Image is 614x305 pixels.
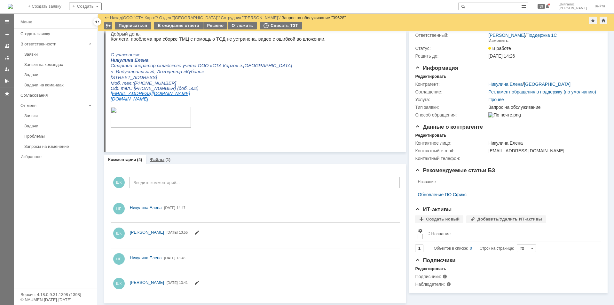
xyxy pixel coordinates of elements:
a: Мои согласования [2,76,12,86]
a: Создать заявку [2,29,12,40]
a: Регламент обращения в поддержку (по умолчанию) [488,89,596,94]
span: 13:55 [179,230,188,234]
div: Задачи на командах [24,83,93,87]
a: Файлы [150,157,164,162]
a: Заявки на командах [2,41,12,51]
div: Способ обращения: [415,112,487,117]
img: logo [8,4,13,9]
a: Создать заявку [18,29,96,39]
span: [PERSON_NAME] [559,6,587,10]
a: [PERSON_NAME] [130,229,164,236]
img: По почте.png [488,112,521,117]
span: Настройки [418,228,423,233]
div: / [488,33,557,38]
div: Задачи [24,72,93,77]
div: Услуга: [415,97,487,102]
div: | [122,15,123,20]
span: [PERSON_NAME] [130,280,164,285]
span: Информация [415,65,458,71]
div: Подписчики: [415,274,479,279]
a: Прочее [488,97,504,102]
a: Перейти на домашнюю страницу [8,4,13,9]
div: (1) [165,157,170,162]
span: Расширенный поиск [521,3,528,9]
div: Создать [69,3,102,10]
div: Контактный телефон: [415,156,487,161]
div: Ответственный: [415,33,487,38]
th: Название [415,176,596,188]
div: / [123,15,159,20]
div: Контактный e-mail: [415,148,487,153]
span: В работе [488,46,511,51]
a: Поддержка 1С [526,33,557,38]
a: Проблемы [22,131,96,141]
div: Редактировать [415,74,446,79]
div: Изменить [488,38,508,43]
div: Версия: 4.18.0.9.31.1398 (1398) [20,293,91,297]
div: / [488,82,571,87]
a: Задачи [22,70,96,80]
div: От меня [20,103,86,108]
a: Никулина Елена [130,205,161,211]
div: Сделать домашней страницей [600,17,607,24]
div: Согласования [20,93,93,98]
span: ШК [113,177,125,188]
div: [EMAIL_ADDRESS][DOMAIN_NAME] [488,148,598,153]
span: Объектов в списке: [434,246,468,251]
a: Заявки [22,111,96,121]
div: Название [431,231,451,236]
i: Строк на странице: [434,245,514,252]
span: Рекомендуемые статьи БЗ [415,167,495,173]
div: © NAUMEN [DATE]-[DATE] [20,298,91,302]
span: Подписчики [415,257,455,263]
a: Задачи на командах [22,80,96,90]
div: / [221,15,282,20]
div: Решить до: [415,53,487,59]
div: Избранное [20,154,86,159]
div: Контактное лицо: [415,140,487,146]
div: Задачи [24,124,93,128]
span: [PERSON_NAME] [130,230,164,235]
span: [DATE] [164,256,175,260]
div: Добавить в избранное [589,17,597,24]
a: Согласования [18,90,96,100]
div: Редактировать [415,266,446,271]
span: Никулина Елена [130,205,161,210]
a: [PERSON_NAME] [488,33,525,38]
a: Мои заявки [2,64,12,74]
span: [DATE] [167,281,178,285]
div: Запросы на изменение [24,144,93,149]
span: [DATE] 14:26 [488,53,515,59]
span: Никулина Елена [130,255,161,260]
div: Наблюдатели: [415,282,479,287]
div: Статус: [415,46,487,51]
span: Редактировать [194,281,199,286]
div: В ответственности [20,42,86,46]
a: Обновление ПО Сфикс [418,192,594,197]
span: [DATE] [167,230,178,234]
div: (4) [137,157,142,162]
span: ИТ-активы [415,206,452,213]
a: Заявки в моей ответственности [2,52,12,63]
a: Никулина Елена [130,255,161,261]
span: 14:47 [177,206,185,210]
span: Данные о контрагенте [415,124,483,130]
div: Заявки на командах [24,62,93,67]
a: Запросы на изменение [22,141,96,151]
div: / [159,15,221,20]
a: Заявки [22,49,96,59]
a: [GEOGRAPHIC_DATA] [524,82,571,87]
a: Отдел "[GEOGRAPHIC_DATA]" [159,15,219,20]
div: Соглашение: [415,89,487,94]
div: Тип заявки: [415,105,487,110]
div: Создать заявку [20,31,93,36]
a: Заявки на командах [22,60,96,69]
a: Комментарии [108,157,136,162]
span: [DATE] [164,206,175,210]
div: Работа с массовостью [104,22,112,29]
th: Название [425,226,596,242]
a: Никулина Елена [488,82,523,87]
span: 13:41 [179,281,188,285]
span: Шилгалис [559,3,587,6]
